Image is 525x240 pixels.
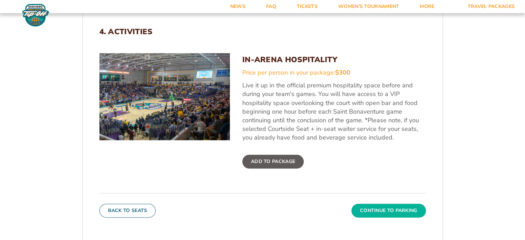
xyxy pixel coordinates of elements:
p: Live it up in the official premium hospitality space before and during your team's games. You wil... [242,81,426,142]
span: $300 [335,68,350,77]
label: Add To Package [242,155,304,169]
h3: In-Arena Hospitality [242,55,426,64]
button: Continue To Parking [351,204,426,218]
button: Back To Seats [99,204,156,218]
img: In-Arena Hospitality [99,53,230,140]
img: Fort Myers Tip-Off [21,3,51,27]
div: Price per person in your package: [242,68,426,77]
h2: 4. Activities [99,27,426,36]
